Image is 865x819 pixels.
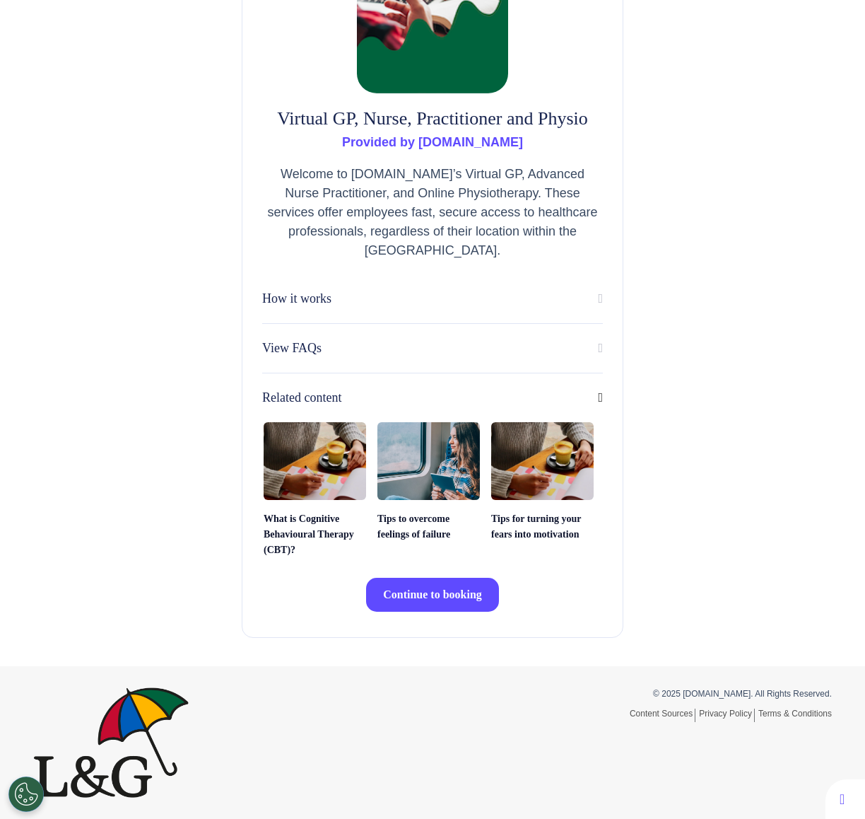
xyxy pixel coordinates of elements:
[366,578,499,612] button: Continue to booking
[264,422,366,500] img: What is Cognitive Behavioural Therapy (CBT)?
[264,511,366,558] h4: What is Cognitive Behavioural Therapy (CBT)?
[443,687,832,700] p: © 2025 [DOMAIN_NAME]. All Rights Reserved.
[491,511,594,542] h4: Tips for turning your fears into motivation
[491,422,594,500] img: Tips for turning your fears into motivation
[630,709,695,722] a: Content Sources
[262,135,603,151] h3: Provided by [DOMAIN_NAME]
[8,777,44,812] button: Open Preferences
[264,422,366,558] button: What is Cognitive Behavioural Therapy (CBT)?
[262,289,331,308] p: How it works
[262,388,341,407] p: Related content
[377,511,480,542] h4: Tips to overcome feelings of failure
[33,687,189,798] img: Spectrum.Life logo
[377,422,480,500] img: Tips to overcome feelings of failure
[262,289,603,309] button: How it works
[383,588,482,600] span: Continue to booking
[262,108,603,129] h2: Virtual GP, Nurse, Practitioner and Physio
[262,338,603,359] button: View FAQs
[699,709,755,722] a: Privacy Policy
[262,339,322,358] p: View FAQs
[491,422,594,542] button: Tips for turning your fears into motivation
[377,422,480,542] button: Tips to overcome feelings of failure
[262,165,603,260] p: Welcome to [DOMAIN_NAME]’s Virtual GP, Advanced Nurse Practitioner, and Online Physiotherapy. The...
[262,388,603,408] button: Related content
[758,709,832,719] a: Terms & Conditions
